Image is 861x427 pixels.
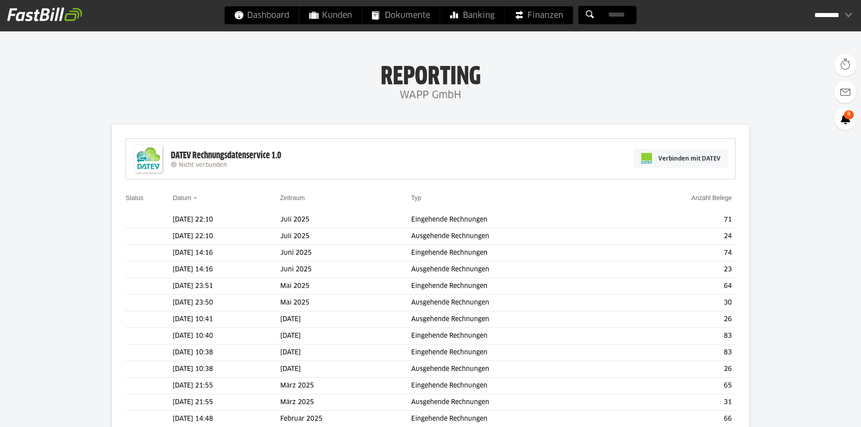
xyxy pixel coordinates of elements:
[193,197,199,199] img: sort_desc.gif
[411,344,618,361] td: Eingehende Rechnungen
[280,361,411,378] td: [DATE]
[411,361,618,378] td: Ausgehende Rechnungen
[173,361,280,378] td: [DATE] 10:38
[280,295,411,311] td: Mai 2025
[173,311,280,328] td: [DATE] 10:41
[280,194,305,201] a: Zeitraum
[618,328,735,344] td: 83
[280,228,411,245] td: Juli 2025
[618,245,735,261] td: 74
[505,6,573,24] a: Finanzen
[411,378,618,394] td: Eingehende Rechnungen
[834,108,857,130] a: 8
[280,344,411,361] td: [DATE]
[280,261,411,278] td: Juni 2025
[618,344,735,361] td: 83
[634,149,728,168] a: Verbinden mit DATEV
[280,212,411,228] td: Juli 2025
[691,194,732,201] a: Anzahl Belege
[173,212,280,228] td: [DATE] 22:10
[618,278,735,295] td: 64
[411,394,618,411] td: Ausgehende Rechnungen
[173,328,280,344] td: [DATE] 10:40
[300,6,362,24] a: Kunden
[173,378,280,394] td: [DATE] 21:55
[173,278,280,295] td: [DATE] 23:51
[280,328,411,344] td: [DATE]
[411,194,422,201] a: Typ
[440,6,504,24] a: Banking
[411,295,618,311] td: Ausgehende Rechnungen
[309,6,352,24] span: Kunden
[411,328,618,344] td: Eingehende Rechnungen
[171,150,281,161] div: DATEV Rechnungsdatenservice 1.0
[179,162,227,168] span: Nicht verbunden
[618,394,735,411] td: 31
[173,194,191,201] a: Datum
[641,153,652,164] img: pi-datev-logo-farbig-24.svg
[173,261,280,278] td: [DATE] 14:16
[173,228,280,245] td: [DATE] 22:10
[411,278,618,295] td: Eingehende Rechnungen
[280,378,411,394] td: März 2025
[225,6,299,24] a: Dashboard
[618,295,735,311] td: 30
[618,212,735,228] td: 71
[411,212,618,228] td: Eingehende Rechnungen
[658,154,721,163] span: Verbinden mit DATEV
[280,311,411,328] td: [DATE]
[130,141,166,177] img: DATEV-Datenservice Logo
[126,194,143,201] a: Status
[411,311,618,328] td: Ausgehende Rechnungen
[618,361,735,378] td: 26
[7,7,82,22] img: fastbill_logo_white.png
[411,228,618,245] td: Ausgehende Rechnungen
[618,311,735,328] td: 26
[173,344,280,361] td: [DATE] 10:38
[618,378,735,394] td: 65
[450,6,495,24] span: Banking
[411,245,618,261] td: Eingehende Rechnungen
[280,245,411,261] td: Juni 2025
[362,6,440,24] a: Dokumente
[618,228,735,245] td: 24
[280,394,411,411] td: März 2025
[372,6,430,24] span: Dokumente
[173,245,280,261] td: [DATE] 14:16
[791,400,852,423] iframe: Öffnet ein Widget, in dem Sie weitere Informationen finden
[515,6,563,24] span: Finanzen
[90,63,771,87] h1: Reporting
[618,261,735,278] td: 23
[411,261,618,278] td: Ausgehende Rechnungen
[844,110,854,119] span: 8
[173,394,280,411] td: [DATE] 21:55
[280,278,411,295] td: Mai 2025
[235,6,289,24] span: Dashboard
[173,295,280,311] td: [DATE] 23:50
